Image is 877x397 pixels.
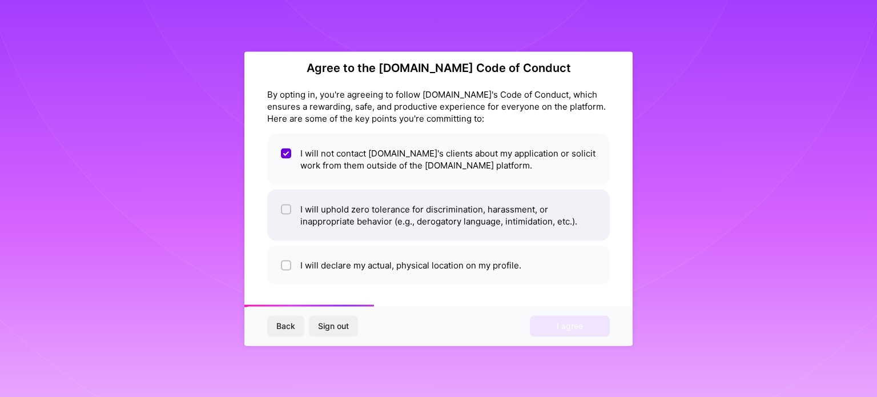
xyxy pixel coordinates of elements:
[276,320,295,332] span: Back
[267,88,610,124] div: By opting in, you're agreeing to follow [DOMAIN_NAME]'s Code of Conduct, which ensures a rewardin...
[267,245,610,284] li: I will declare my actual, physical location on my profile.
[267,189,610,240] li: I will uphold zero tolerance for discrimination, harassment, or inappropriate behavior (e.g., der...
[318,320,349,332] span: Sign out
[267,133,610,185] li: I will not contact [DOMAIN_NAME]'s clients about my application or solicit work from them outside...
[267,316,304,336] button: Back
[267,61,610,74] h2: Agree to the [DOMAIN_NAME] Code of Conduct
[309,316,358,336] button: Sign out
